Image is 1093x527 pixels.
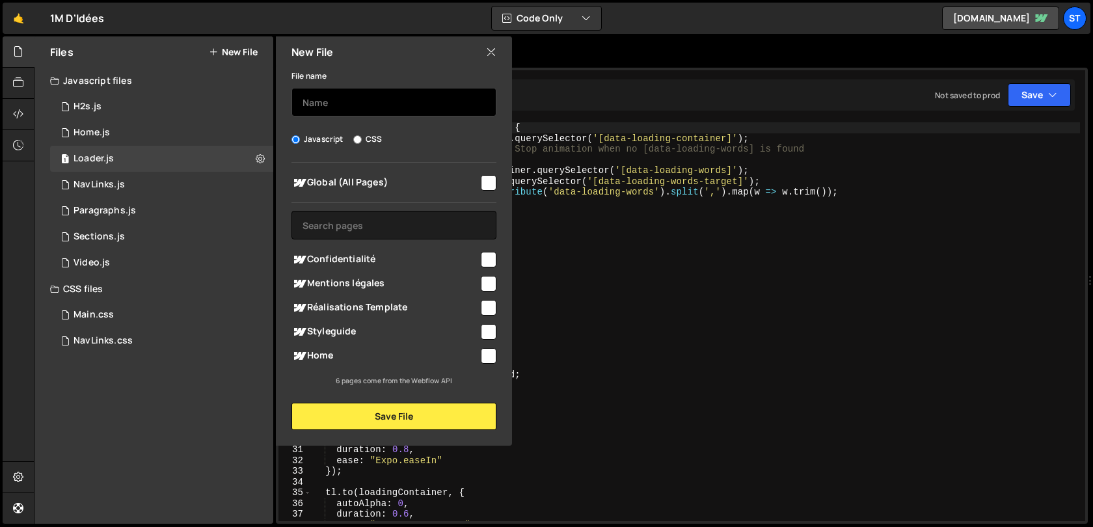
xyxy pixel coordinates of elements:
[291,348,479,364] span: Home
[50,198,273,224] div: 16858/46084.js
[492,7,601,30] button: Code Only
[278,498,312,509] div: 36
[50,146,273,172] div: 16858/46089.js
[291,45,333,59] h2: New File
[34,276,273,302] div: CSS files
[291,324,479,340] span: Styleguide
[353,135,362,144] input: CSS
[50,10,105,26] div: 1M D'Idées
[74,127,110,139] div: Home.js
[291,135,300,144] input: Javascript
[74,179,125,191] div: NavLinks.js
[50,250,273,276] div: 16858/46082.js
[50,328,273,354] div: 16858/46083.css
[61,155,69,165] span: 1
[74,335,133,347] div: NavLinks.css
[291,70,327,83] label: File name
[291,88,496,116] input: Name
[278,487,312,498] div: 35
[935,90,1000,101] div: Not saved to prod
[942,7,1059,30] a: [DOMAIN_NAME]
[1063,7,1086,30] a: St
[278,509,312,520] div: 37
[353,133,382,146] label: CSS
[336,376,452,385] small: 6 pages come from the Webflow API
[291,276,479,291] span: Mentions légales
[50,45,74,59] h2: Files
[278,444,312,455] div: 31
[50,172,273,198] div: 16858/46091.js
[74,309,114,321] div: Main.css
[291,300,479,316] span: Réalisations Template
[278,477,312,488] div: 34
[34,68,273,94] div: Javascript files
[74,101,101,113] div: H2s.js
[278,466,312,477] div: 33
[74,205,136,217] div: Paragraphs.js
[50,224,273,250] div: 16858/46085.js
[291,252,479,267] span: Confidentialité
[74,153,114,165] div: Loader.js
[1008,83,1071,107] button: Save
[74,231,125,243] div: Sections.js
[50,94,273,120] div: 16858/46088.js
[278,455,312,466] div: 32
[291,403,496,430] button: Save File
[50,120,273,146] div: 16858/46839.js
[291,211,496,239] input: Search pages
[74,257,110,269] div: Video.js
[209,47,258,57] button: New File
[3,3,34,34] a: 🤙
[50,302,273,328] div: 16858/46090.css
[291,133,344,146] label: Javascript
[291,175,479,191] span: Global (All Pages)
